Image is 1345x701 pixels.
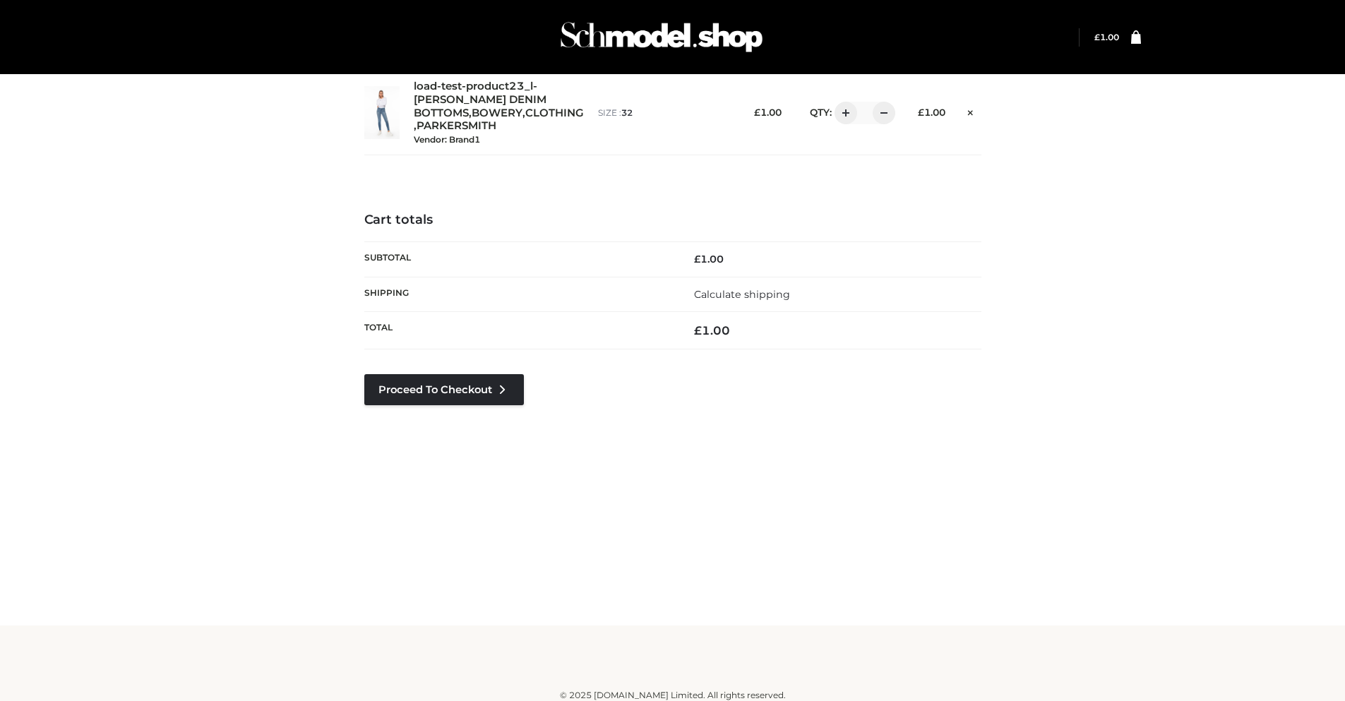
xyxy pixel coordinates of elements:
bdi: 1.00 [754,107,782,118]
th: Subtotal [364,242,673,277]
h4: Cart totals [364,212,981,228]
small: Vendor: Brand1 [414,134,480,145]
a: Remove this item [960,102,981,121]
bdi: 1.00 [1094,32,1119,42]
a: PARKERSMITH [417,119,496,133]
th: Shipping [364,277,673,311]
bdi: 1.00 [694,253,724,265]
img: load-test-product23_l-PARKER SMITH DENIM - 32 [364,86,400,139]
div: QTY: [796,102,890,124]
span: £ [694,253,700,265]
img: Schmodel Admin 964 [556,9,767,65]
a: BOWERY [472,107,522,120]
span: £ [754,107,760,118]
bdi: 1.00 [694,323,730,337]
bdi: 1.00 [918,107,945,118]
span: 32 [621,107,633,118]
a: BOTTOMS [414,107,469,120]
a: load-test-product23_l-[PERSON_NAME] DENIM [414,80,567,107]
th: Total [364,311,673,349]
span: £ [1094,32,1100,42]
div: , , , [414,80,584,146]
a: £1.00 [1094,32,1119,42]
a: CLOTHING [525,107,584,120]
span: £ [694,323,702,337]
a: Calculate shipping [694,288,790,301]
p: size : [598,107,726,119]
a: Proceed to Checkout [364,374,524,405]
span: £ [918,107,924,118]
